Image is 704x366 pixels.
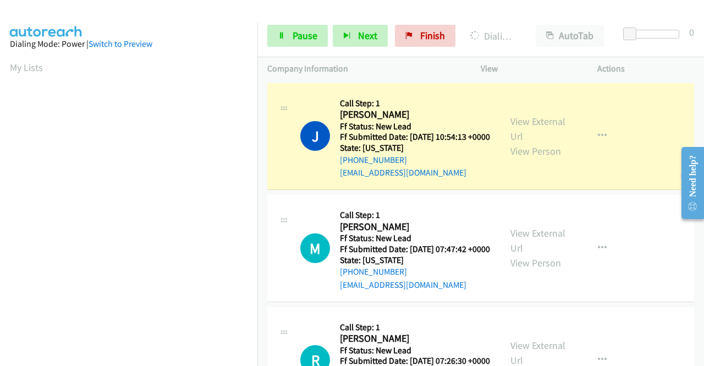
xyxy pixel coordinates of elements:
p: Company Information [267,62,461,75]
a: [PHONE_NUMBER] [340,155,407,165]
h1: M [300,233,330,263]
div: 0 [689,25,694,40]
p: View [481,62,577,75]
a: Finish [395,25,455,47]
h5: Call Step: 1 [340,98,490,109]
h2: [PERSON_NAME] [340,221,487,233]
a: View Person [510,145,561,157]
div: Dialing Mode: Power | [10,37,248,51]
button: Next [333,25,388,47]
p: Dialing [PERSON_NAME] [470,29,516,43]
a: Pause [267,25,328,47]
span: Pause [293,29,317,42]
a: [EMAIL_ADDRESS][DOMAIN_NAME] [340,280,466,290]
span: Next [358,29,377,42]
h5: Call Step: 1 [340,210,490,221]
h5: Ff Status: New Lead [340,233,490,244]
p: Actions [597,62,694,75]
div: The call is yet to be attempted [300,233,330,263]
a: My Lists [10,61,43,74]
h5: Ff Status: New Lead [340,345,490,356]
a: View External Url [510,227,565,254]
button: AutoTab [536,25,604,47]
h5: Call Step: 1 [340,322,490,333]
a: Switch to Preview [89,39,152,49]
h5: State: [US_STATE] [340,255,490,266]
h1: J [300,121,330,151]
h5: Ff Submitted Date: [DATE] 07:47:42 +0000 [340,244,490,255]
span: Finish [420,29,445,42]
h2: [PERSON_NAME] [340,332,487,345]
a: View Person [510,256,561,269]
h2: [PERSON_NAME] [340,108,487,121]
h5: Ff Submitted Date: [DATE] 10:54:13 +0000 [340,132,490,143]
div: Delay between calls (in seconds) [629,30,679,39]
a: [EMAIL_ADDRESS][DOMAIN_NAME] [340,167,466,178]
iframe: Resource Center [673,139,704,227]
a: [PHONE_NUMBER] [340,266,407,277]
h5: State: [US_STATE] [340,143,490,154]
a: View External Url [510,115,565,143]
h5: Ff Status: New Lead [340,121,490,132]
